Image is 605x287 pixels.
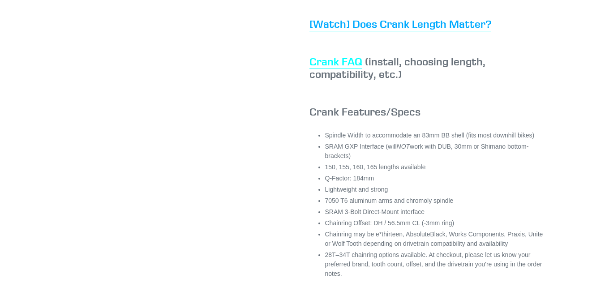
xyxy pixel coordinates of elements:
li: SRAM GXP Interface (will work with DUB, 30mm or Shimano bottom-brackets) [325,142,547,161]
li: Spindle Width to accommodate an 83mm BB shell (fits most downhill bikes) [325,131,547,140]
li: 150, 155, 160, 165 lengths available [325,163,547,172]
span: [Watch] Does Crank Length Matter? [309,17,491,30]
li: 28T–34T chainring options available. At checkout, please let us know your preferred brand, tooth ... [325,250,547,278]
a: Crank FAQ [309,55,362,69]
a: [Watch] Does Crank Length Matter? [309,17,491,31]
em: NOT [397,143,410,150]
li: Q-Factor: 184mm [325,174,547,183]
li: SRAM 3-Bolt Direct-Mount interface [325,207,547,217]
h3: (install, choosing length, compatibility, etc.) [309,55,547,81]
li: Chainring Offset: DH / 56.5mm CL (-3mm ring) [325,218,547,228]
li: 7050 T6 aluminum arms and chromoly spindle [325,196,547,206]
h3: Crank Features/Specs [309,105,547,118]
li: Lightweight and strong [325,185,547,194]
li: Chainring may be e*thirteen, AbsoluteBlack, Works Components, Praxis, Unite or Wolf Tooth dependi... [325,230,547,248]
